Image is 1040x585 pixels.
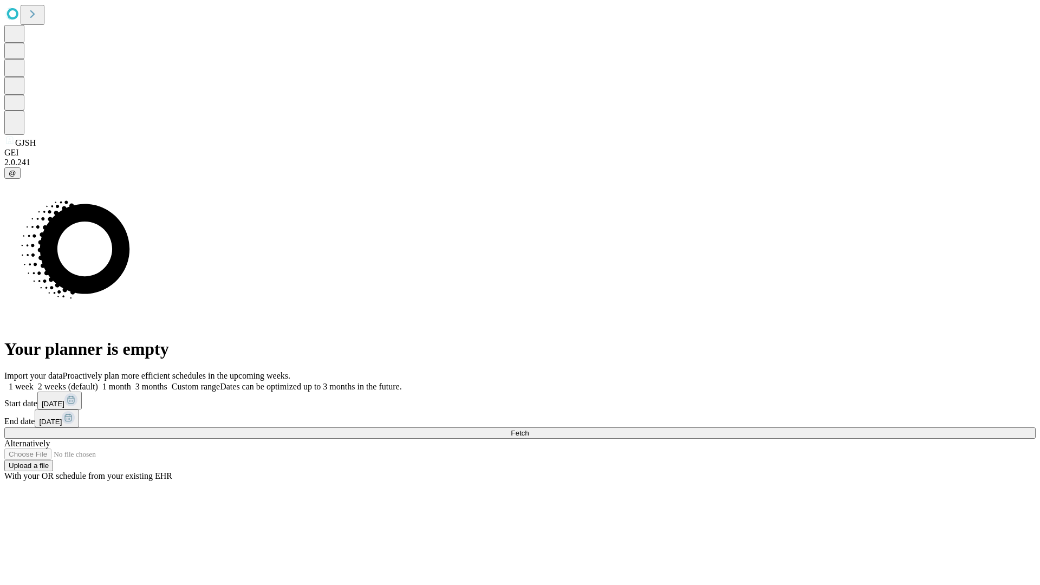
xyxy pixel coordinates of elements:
span: 2 weeks (default) [38,382,98,391]
button: @ [4,167,21,179]
button: [DATE] [35,409,79,427]
span: @ [9,169,16,177]
h1: Your planner is empty [4,339,1036,359]
span: With your OR schedule from your existing EHR [4,471,172,480]
span: 1 week [9,382,34,391]
div: GEI [4,148,1036,158]
button: Upload a file [4,460,53,471]
span: Import your data [4,371,63,380]
span: Dates can be optimized up to 3 months in the future. [220,382,401,391]
span: Custom range [172,382,220,391]
span: Proactively plan more efficient schedules in the upcoming weeks. [63,371,290,380]
button: Fetch [4,427,1036,439]
span: Alternatively [4,439,50,448]
div: 2.0.241 [4,158,1036,167]
span: 3 months [135,382,167,391]
div: End date [4,409,1036,427]
button: [DATE] [37,392,82,409]
span: [DATE] [42,400,64,408]
span: Fetch [511,429,529,437]
span: [DATE] [39,418,62,426]
span: 1 month [102,382,131,391]
div: Start date [4,392,1036,409]
span: GJSH [15,138,36,147]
